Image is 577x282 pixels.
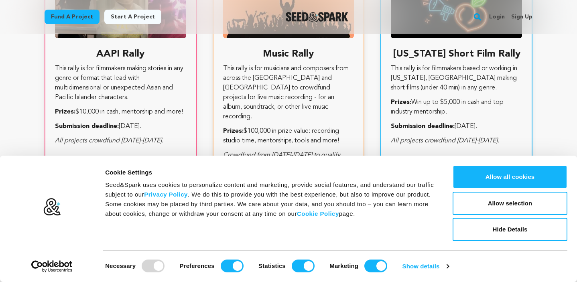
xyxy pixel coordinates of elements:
[258,262,286,269] strong: Statistics
[391,48,522,61] h3: [US_STATE] Short Film Rally
[223,126,354,146] p: $100,000 in prize value: recording studio time, mentorships, tools and more!
[43,198,61,216] img: logo
[402,260,449,272] a: Show details
[55,109,75,115] strong: Prizes:
[511,10,532,23] a: Sign up
[104,10,161,24] a: Start a project
[453,218,567,241] button: Hide Details
[105,262,136,269] strong: Necessary
[55,136,186,146] p: All projects crowdfund [DATE]-[DATE].
[223,128,244,134] strong: Prizes:
[391,99,411,105] strong: Prizes:
[286,12,349,22] a: Seed&Spark Homepage
[17,260,87,272] a: Usercentrics Cookiebot - opens in a new window
[286,12,349,22] img: Seed&Spark Logo Dark Mode
[453,165,567,189] button: Allow all cookies
[223,150,354,160] p: Crowdfund from [DATE]-[DATE] to qualify.
[391,136,522,146] p: All projects crowdfund [DATE]-[DATE].
[297,210,339,217] a: Cookie Policy
[45,10,100,24] a: Fund a project
[391,123,455,130] strong: Submission deadline:
[223,64,354,122] p: This rally is for musicians and composers from across the [GEOGRAPHIC_DATA] and [GEOGRAPHIC_DATA]...
[105,180,435,219] div: Seed&Spark uses cookies to personalize content and marketing, provide social features, and unders...
[55,64,186,102] p: This rally is for filmmakers making stories in any genre or format that lead with multidimensiona...
[55,122,186,131] p: [DATE].
[55,48,186,61] h3: AAPI Rally
[180,262,215,269] strong: Preferences
[489,10,505,23] a: Login
[391,97,522,117] p: Win up to $5,000 in cash and top industry mentorship.
[55,107,186,117] p: $10,000 in cash, mentorship and more!
[144,191,188,198] a: Privacy Policy
[391,64,522,93] p: This rally is for filmmakers based or working in [US_STATE], [GEOGRAPHIC_DATA] making short films...
[55,123,119,130] strong: Submission deadline:
[329,262,358,269] strong: Marketing
[105,168,435,177] div: Cookie Settings
[391,122,522,131] p: [DATE].
[453,192,567,215] button: Allow selection
[223,48,354,61] h3: Music Rally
